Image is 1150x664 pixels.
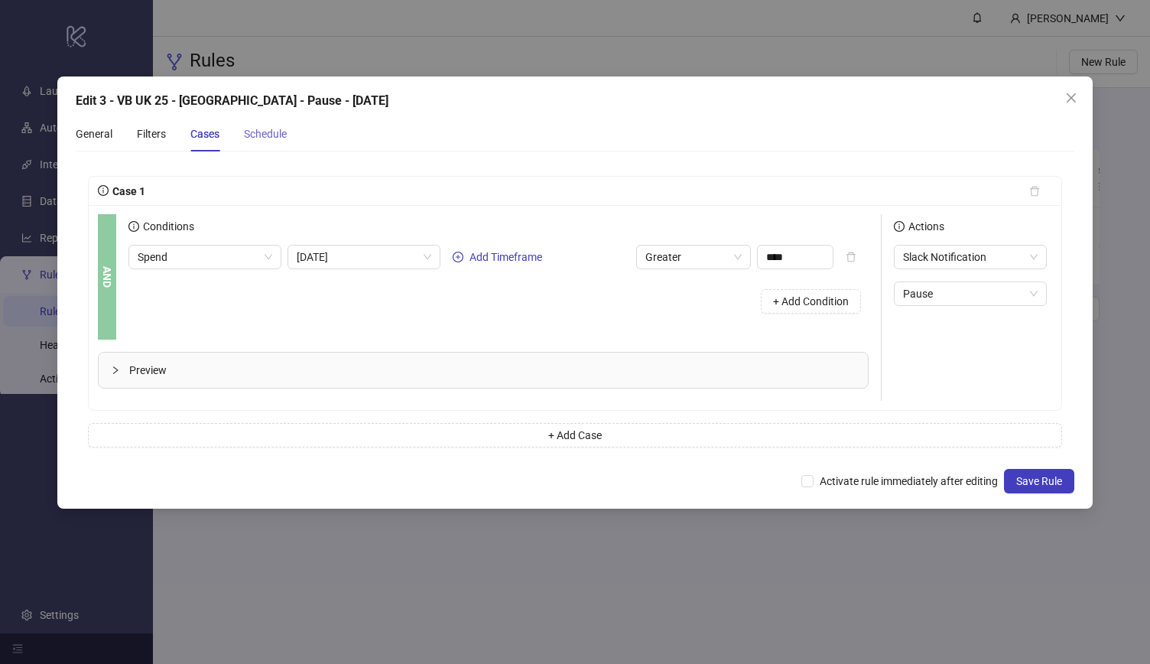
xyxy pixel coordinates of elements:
button: + Add Case [88,423,1062,448]
div: General [76,125,112,142]
span: Case 1 [109,185,145,197]
span: collapsed [111,366,120,375]
span: Spend [138,246,272,269]
span: Actions [905,220,944,233]
span: Preview [129,362,856,379]
span: info-circle [894,221,905,232]
span: Today [297,246,431,269]
button: Close [1059,86,1083,110]
span: Conditions [139,220,194,233]
span: Save Rule [1016,475,1062,487]
button: delete [833,245,869,269]
span: info-circle [128,221,139,232]
div: Preview [99,353,868,388]
span: plus-circle [453,252,463,262]
div: Filters [137,125,166,142]
button: delete [1017,179,1052,203]
span: + Add Condition [773,295,849,308]
span: Greater [645,246,742,269]
span: Slack Notification [903,246,1038,269]
span: + Add Case [548,429,602,441]
button: + Add Condition [761,289,861,314]
button: Save Rule [1004,469,1074,493]
div: Cases [190,125,219,142]
div: Edit 3 - VB UK 25 - [GEOGRAPHIC_DATA] - Pause - [DATE] [76,92,1074,110]
span: Activate rule immediately after editing [814,473,1004,490]
button: Add Timeframe [447,248,548,266]
span: info-circle [98,185,109,196]
span: Pause [903,282,1038,305]
span: close [1065,92,1077,104]
b: AND [99,266,115,288]
span: Add Timeframe [469,251,542,263]
div: Schedule [244,125,287,142]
